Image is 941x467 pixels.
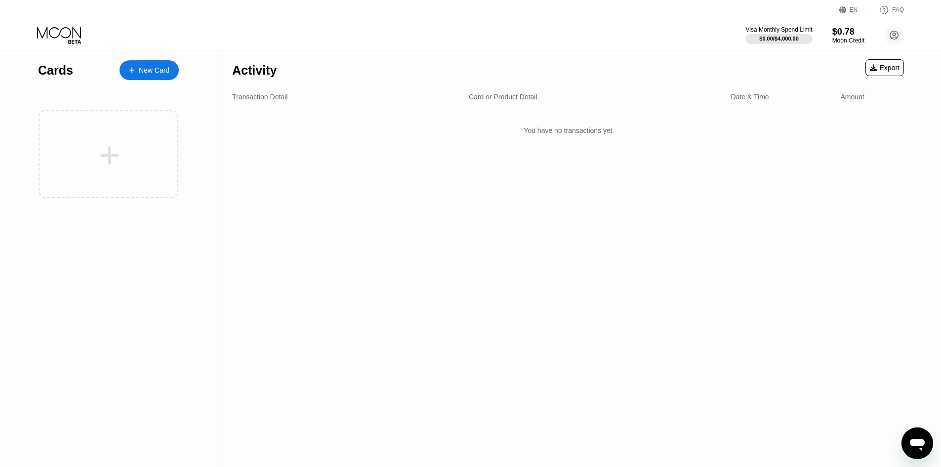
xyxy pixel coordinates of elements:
[120,60,179,80] div: New Card
[901,427,933,459] iframe: Button to launch messaging window
[232,93,287,101] div: Transaction Detail
[139,66,169,75] div: New Card
[832,27,864,37] div: $0.78
[869,5,904,15] div: FAQ
[469,93,537,101] div: Card or Product Detail
[850,6,858,13] div: EN
[832,27,864,44] div: $0.78Moon Credit
[759,36,799,42] div: $0.00 / $4,000.00
[832,37,864,44] div: Moon Credit
[745,26,812,33] div: Visa Monthly Spend Limit
[38,63,73,78] div: Cards
[731,93,769,101] div: Date & Time
[232,63,277,78] div: Activity
[840,93,864,101] div: Amount
[865,59,904,76] div: Export
[745,26,812,44] div: Visa Monthly Spend Limit$0.00/$4,000.00
[892,6,904,13] div: FAQ
[232,117,904,144] div: You have no transactions yet
[839,5,869,15] div: EN
[870,64,900,72] div: Export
